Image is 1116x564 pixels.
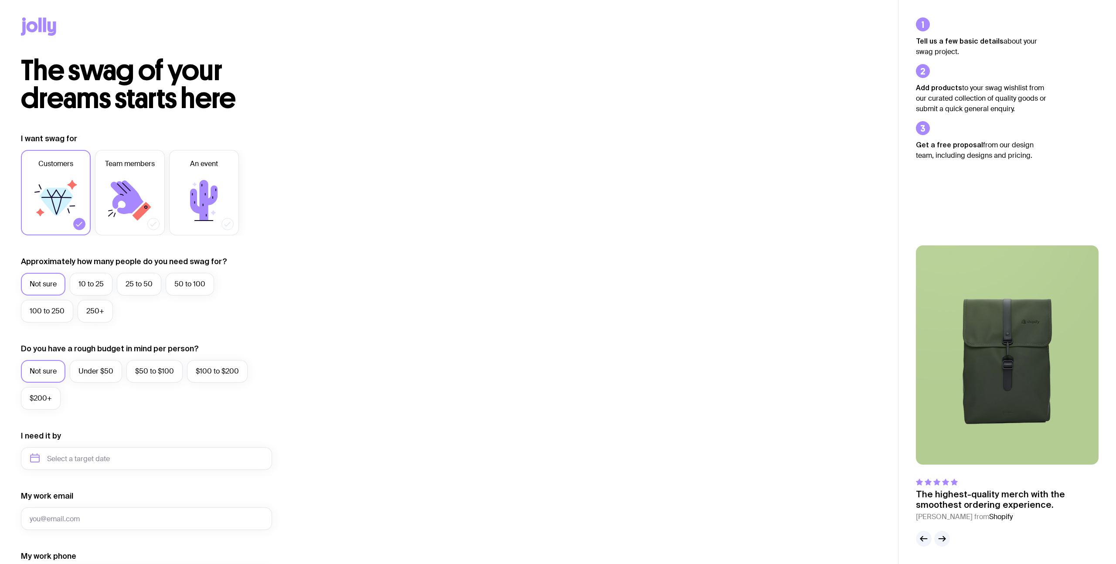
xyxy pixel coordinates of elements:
[916,82,1047,114] p: to your swag wishlist from our curated collection of quality goods or submit a quick general enqu...
[105,159,155,169] span: Team members
[916,84,962,92] strong: Add products
[916,141,983,149] strong: Get a free proposal
[187,360,248,383] label: $100 to $200
[21,507,272,530] input: you@email.com
[21,387,61,410] label: $200+
[166,273,214,296] label: 50 to 100
[21,256,227,267] label: Approximately how many people do you need swag for?
[21,360,65,383] label: Not sure
[21,53,236,116] span: The swag of your dreams starts here
[916,36,1047,57] p: about your swag project.
[38,159,73,169] span: Customers
[916,489,1099,510] p: The highest-quality merch with the smoothest ordering experience.
[21,491,73,501] label: My work email
[21,343,199,354] label: Do you have a rough budget in mind per person?
[916,139,1047,161] p: from our design team, including designs and pricing.
[78,300,113,323] label: 250+
[21,273,65,296] label: Not sure
[916,512,1099,522] cite: [PERSON_NAME] from
[117,273,161,296] label: 25 to 50
[190,159,218,169] span: An event
[21,551,76,561] label: My work phone
[126,360,183,383] label: $50 to $100
[70,360,122,383] label: Under $50
[21,447,272,470] input: Select a target date
[989,512,1013,521] span: Shopify
[70,273,112,296] label: 10 to 25
[21,300,73,323] label: 100 to 250
[21,431,61,441] label: I need it by
[916,37,1004,45] strong: Tell us a few basic details
[21,133,77,144] label: I want swag for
